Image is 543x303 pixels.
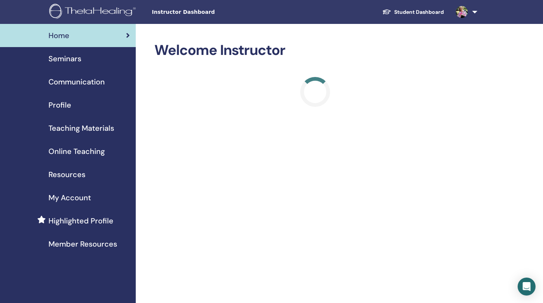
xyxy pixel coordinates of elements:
img: default.jpg [456,6,468,18]
span: Resources [48,169,85,180]
span: Seminars [48,53,81,64]
img: logo.png [49,4,138,21]
span: Profile [48,99,71,111]
span: Instructor Dashboard [152,8,264,16]
span: Communication [48,76,105,87]
span: Teaching Materials [48,123,114,134]
h2: Welcome Instructor [154,42,476,59]
span: My Account [48,192,91,203]
div: Open Intercom Messenger [518,278,536,296]
span: Highlighted Profile [48,215,113,226]
span: Online Teaching [48,146,105,157]
a: Student Dashboard [376,5,450,19]
img: graduation-cap-white.svg [382,9,391,15]
span: Member Resources [48,238,117,250]
span: Home [48,30,69,41]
